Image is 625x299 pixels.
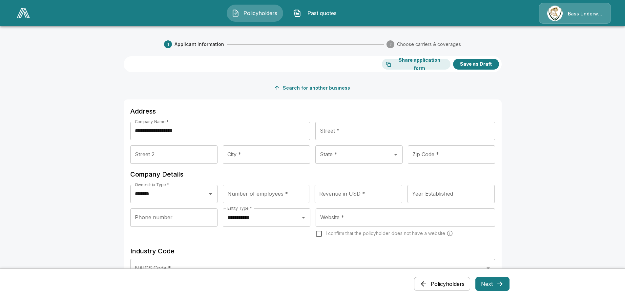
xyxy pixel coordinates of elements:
button: Search for another business [272,82,353,94]
button: Open [206,189,215,199]
span: Policyholders [242,9,278,17]
button: Policyholders IconPolicyholders [227,5,283,22]
span: Choose carriers & coverages [397,41,461,48]
span: Applicant Information [175,41,224,48]
button: Share application form [382,59,450,70]
img: Past quotes Icon [293,9,301,17]
text: 2 [389,42,392,47]
img: Policyholders Icon [232,9,240,17]
button: Policyholders [414,277,470,291]
h6: Industry Code [130,246,495,256]
svg: Carriers run a cyber security scan on the policyholders' websites. Please enter a website wheneve... [447,230,453,237]
button: Open [391,150,400,159]
h6: Company Details [130,169,495,180]
button: Next [475,277,510,291]
span: I confirm that the policyholder does not have a website [326,230,445,237]
span: Past quotes [304,9,340,17]
button: Open [299,213,308,222]
label: Entity Type * [227,205,252,211]
img: AA Logo [17,8,30,18]
label: Company Name * [135,119,169,124]
button: Save as Draft [453,59,499,70]
label: Ownership Type * [135,182,169,187]
button: Open [484,264,493,273]
h6: Address [130,106,495,117]
text: 1 [167,42,169,47]
button: Past quotes IconPast quotes [288,5,345,22]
